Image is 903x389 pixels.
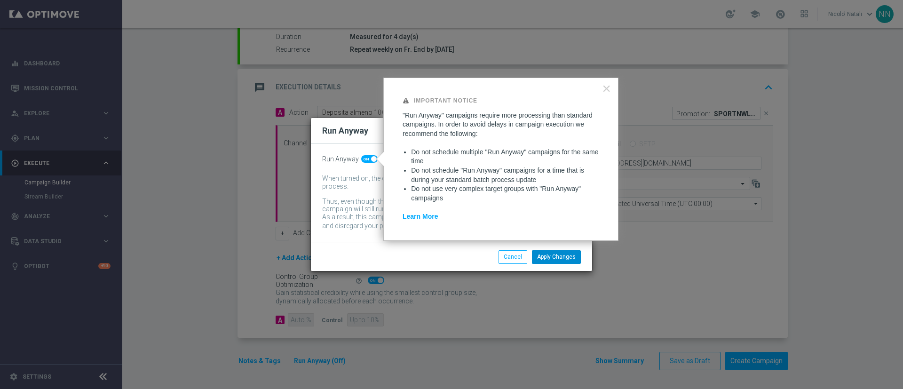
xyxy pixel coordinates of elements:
li: Do not schedule "Run Anyway" campaigns for a time that is during your standard batch process update [411,166,599,184]
li: Do not schedule multiple "Run Anyway" campaigns for the same time [411,148,599,166]
strong: Important Notice [414,97,477,104]
a: Learn More [403,213,438,220]
span: Run Anyway [322,155,359,163]
h2: Run Anyway [322,125,368,136]
button: Cancel [499,250,527,263]
div: Thus, even though the batch-data process might not be complete by then, the campaign will still r... [322,198,567,214]
li: Do not use very complex target groups with "Run Anyway" campaigns [411,184,599,203]
p: "Run Anyway" campaigns require more processing than standard campaigns. In order to avoid delays ... [403,111,599,139]
button: Close [602,81,611,96]
div: As a result, this campaign might include customers whose data has been changed and disregard your... [322,213,567,231]
div: When turned on, the campaign will be executed regardless of your site's batch-data process. [322,175,567,191]
button: Apply Changes [532,250,581,263]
